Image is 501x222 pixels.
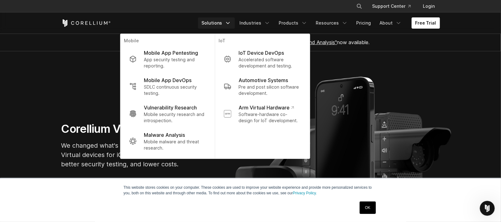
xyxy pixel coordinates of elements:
a: Solutions [198,17,235,29]
a: Automotive Systems Pre and post silicon software development. [219,73,306,100]
p: Accelerated software development and testing. [239,57,301,69]
a: Malware Analysis Mobile malware and threat research. [124,127,211,155]
a: Arm Virtual Hardware Software-hardware co-design for IoT development. [219,100,306,127]
p: This website stores cookies on your computer. These cookies are used to improve your website expe... [124,185,378,196]
p: App security testing and reporting. [144,57,206,69]
a: Industries [236,17,274,29]
p: Pre and post silicon software development. [239,84,301,96]
a: Privacy Policy. [293,191,317,195]
p: IoT Device DevOps [239,49,284,57]
a: Mobile App DevOps SDLC continuous security testing. [124,73,211,100]
p: Mobile security research and introspection. [144,111,206,124]
p: Malware Analysis [144,131,185,139]
a: IoT Device DevOps Accelerated software development and testing. [219,45,306,73]
button: Search [354,1,365,12]
a: Login [418,1,440,12]
a: Free Trial [412,17,440,29]
p: Software-hardware co-design for IoT development. [239,111,301,124]
div: Navigation Menu [198,17,440,29]
a: About [376,17,405,29]
a: Support Center [367,1,416,12]
p: Mobile App DevOps [144,76,191,84]
a: Corellium Home [61,19,111,27]
div: Navigation Menu [349,1,440,12]
p: Mobile malware and threat research. [144,139,206,151]
p: Arm Virtual Hardware [239,104,294,111]
p: We changed what's possible, so you can build what's next. Virtual devices for iOS, Android, and A... [61,141,248,169]
iframe: Intercom live chat [480,201,495,216]
p: Automotive Systems [239,76,288,84]
h1: Corellium Virtual Hardware [61,122,248,136]
a: Products [275,17,311,29]
p: SDLC continuous security testing. [144,84,206,96]
p: Vulnerability Research [144,104,197,111]
p: IoT [219,38,306,45]
a: Mobile App Pentesting App security testing and reporting. [124,45,211,73]
p: Mobile App Pentesting [144,49,198,57]
a: Pricing [353,17,375,29]
a: Vulnerability Research Mobile security research and introspection. [124,100,211,127]
a: OK [360,201,376,214]
a: Resources [312,17,352,29]
p: Mobile [124,38,211,45]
